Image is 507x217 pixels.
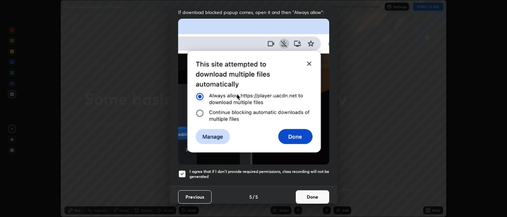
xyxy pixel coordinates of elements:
h4: 5 [255,193,258,200]
h4: 5 [249,193,252,200]
h4: / [253,193,255,200]
h5: I agree that if I don't provide required permissions, class recording will not be generated [189,169,329,179]
button: Previous [178,190,212,204]
img: downloads-permission-blocked.gif [178,19,329,165]
button: Done [296,190,329,204]
span: If download blocked popup comes, open it and then "Always allow": [178,9,329,15]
